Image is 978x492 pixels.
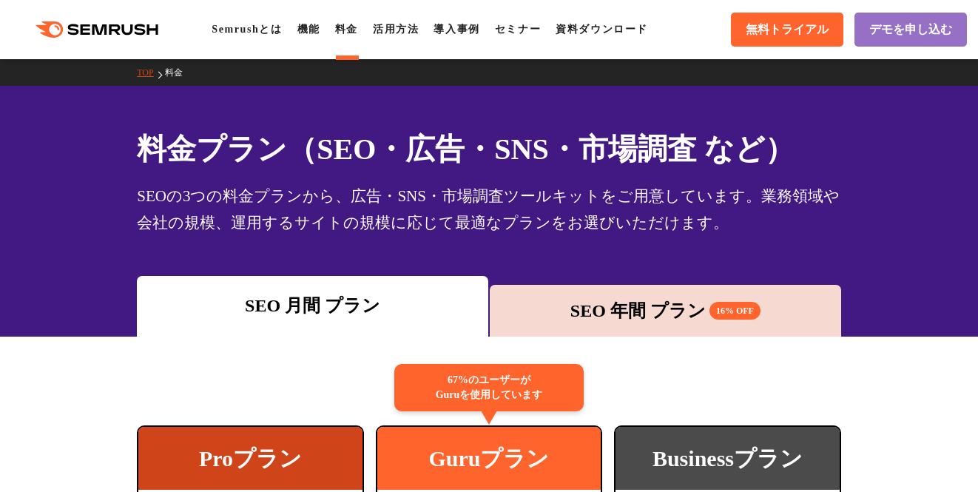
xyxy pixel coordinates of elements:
[616,427,839,490] div: Businessプラン
[556,24,648,35] a: 資料ダウンロード
[297,24,320,35] a: 機能
[165,67,194,78] a: 料金
[497,297,834,324] div: SEO 年間 プラン
[137,127,841,171] h1: 料金プラン（SEO・広告・SNS・市場調査 など）
[495,24,541,35] a: セミナー
[394,364,584,411] div: 67%のユーザーが Guruを使用しています
[144,292,481,319] div: SEO 月間 プラン
[869,22,952,38] span: デモを申し込む
[137,183,841,236] div: SEOの3つの料金プランから、広告・SNS・市場調査ツールキットをご用意しています。業務領域や会社の規模、運用するサイトの規模に応じて最適なプランをお選びいただけます。
[373,24,419,35] a: 活用方法
[731,13,843,47] a: 無料トライアル
[377,427,601,490] div: Guruプラン
[335,24,358,35] a: 料金
[434,24,479,35] a: 導入事例
[854,13,967,47] a: デモを申し込む
[137,67,164,78] a: TOP
[709,302,761,320] span: 16% OFF
[138,427,362,490] div: Proプラン
[212,24,282,35] a: Semrushとは
[746,22,829,38] span: 無料トライアル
